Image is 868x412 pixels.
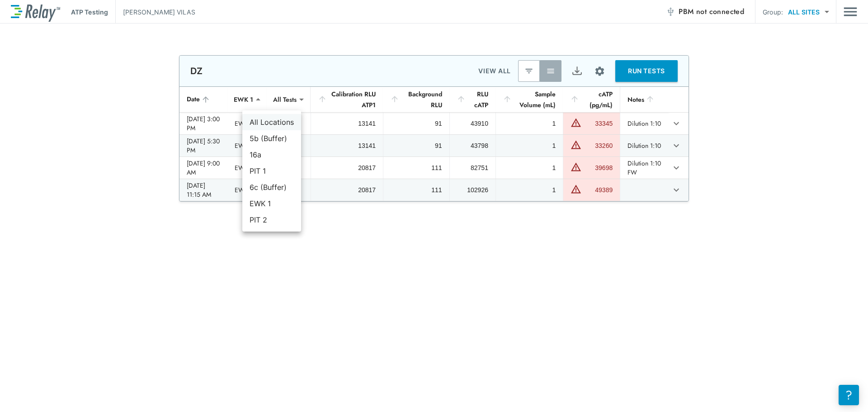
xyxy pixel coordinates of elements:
[242,195,301,212] li: EWK 1
[242,163,301,179] li: PIT 1
[839,385,859,405] iframe: Resource center
[242,114,301,130] li: All Locations
[242,179,301,195] li: 6c (Buffer)
[242,130,301,147] li: 5b (Buffer)
[242,147,301,163] li: 16a
[242,212,301,228] li: PIT 2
